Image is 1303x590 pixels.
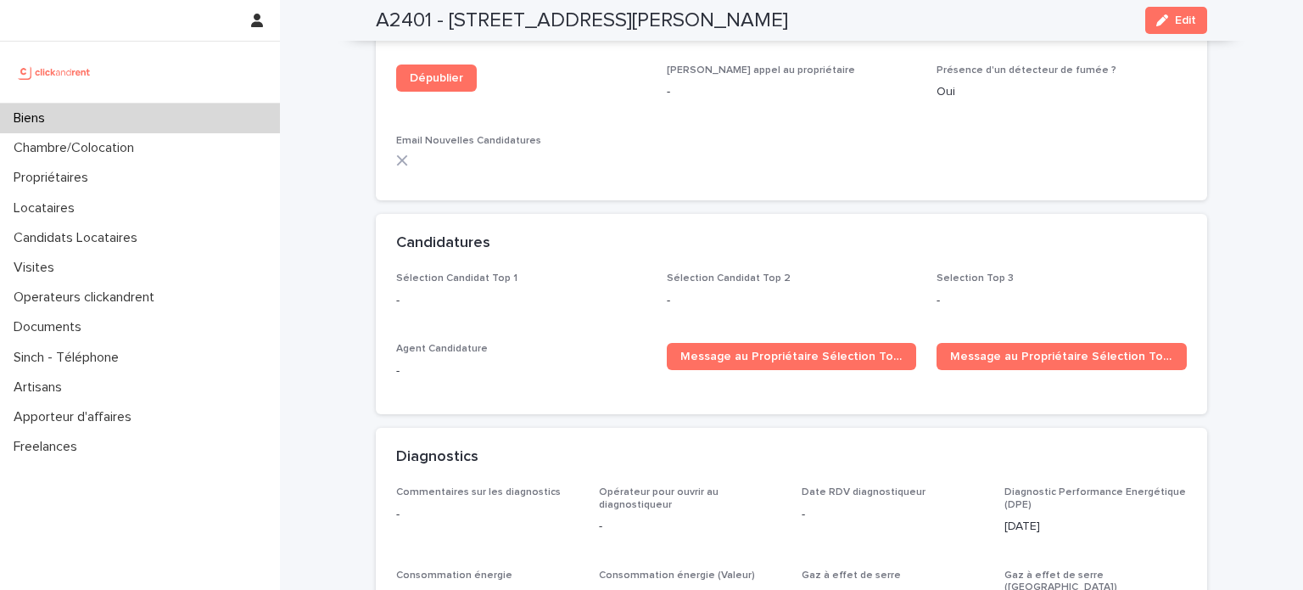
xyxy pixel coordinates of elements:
a: Dépublier [396,65,477,92]
span: Commentaires sur les diagnostics [396,487,561,497]
span: Message au Propriétaire Sélection Top 1 [680,351,903,362]
span: Selection Top 3 [937,273,1014,284]
p: Freelances [7,439,91,455]
p: - [396,362,646,380]
button: Edit [1145,7,1207,34]
p: Candidats Locataires [7,230,151,246]
span: Sélection Candidat Top 2 [667,273,791,284]
h2: Candidatures [396,234,490,253]
p: - [937,292,1187,310]
p: Locataires [7,200,88,216]
p: Chambre/Colocation [7,140,148,156]
p: - [667,83,917,101]
span: Opérateur pour ouvrir au diagnostiqueur [599,487,719,509]
span: Consommation énergie (Valeur) [599,570,755,581]
p: - [802,506,984,524]
span: Date RDV diagnostiqueur [802,487,926,497]
p: - [396,292,646,310]
h2: A2401 - [STREET_ADDRESS][PERSON_NAME] [376,8,788,33]
p: Documents [7,319,95,335]
p: Propriétaires [7,170,102,186]
span: Email Nouvelles Candidatures [396,136,541,146]
span: Diagnostic Performance Energétique (DPE) [1004,487,1186,509]
a: Message au Propriétaire Sélection Top 1 [667,343,917,370]
p: Biens [7,110,59,126]
span: [PERSON_NAME] appel au propriétaire [667,65,855,76]
span: Présence d'un détecteur de fumée ? [937,65,1116,76]
span: Sélection Candidat Top 1 [396,273,517,284]
a: Message au Propriétaire Sélection Top 2 [937,343,1187,370]
p: Apporteur d'affaires [7,409,145,425]
span: Consommation énergie [396,570,512,581]
p: Artisans [7,379,75,396]
p: - [396,506,579,524]
span: Dépublier [410,72,463,84]
span: Message au Propriétaire Sélection Top 2 [950,351,1173,362]
span: Edit [1175,14,1196,26]
h2: Diagnostics [396,448,478,467]
img: UCB0brd3T0yccxBKYDjQ [14,55,96,89]
p: Operateurs clickandrent [7,289,168,306]
p: - [599,518,781,536]
p: [DATE] [1004,518,1187,536]
span: Agent Candidature [396,344,488,354]
p: Oui [937,83,1187,101]
p: Sinch - Téléphone [7,350,132,366]
p: Visites [7,260,68,276]
span: Gaz à effet de serre [802,570,901,581]
p: - [667,292,917,310]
